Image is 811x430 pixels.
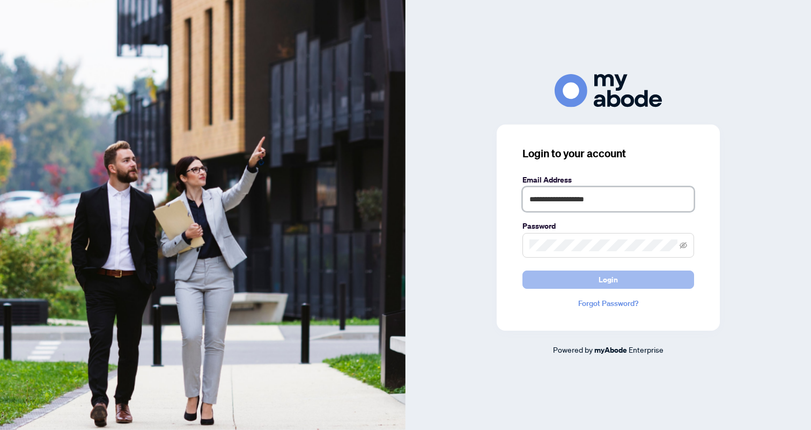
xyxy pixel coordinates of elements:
img: ma-logo [555,74,662,107]
a: Forgot Password? [522,297,694,309]
span: Powered by [553,345,593,354]
a: myAbode [594,344,627,356]
span: Enterprise [629,345,663,354]
span: Login [599,271,618,288]
span: eye-invisible [680,242,687,249]
label: Password [522,220,694,232]
label: Email Address [522,174,694,186]
button: Login [522,271,694,289]
h3: Login to your account [522,146,694,161]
